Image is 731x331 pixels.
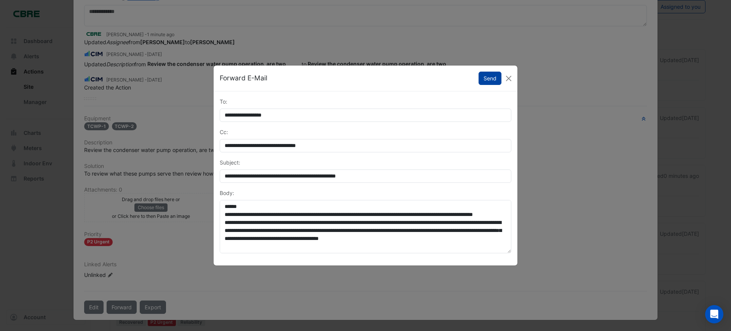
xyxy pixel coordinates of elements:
label: To: [220,98,227,106]
label: Cc: [220,128,228,136]
label: Body: [220,189,234,197]
label: Subject: [220,158,240,166]
button: Close [503,73,514,84]
button: Send [479,72,501,85]
div: Open Intercom Messenger [705,305,723,323]
h5: Forward E-Mail [220,73,267,83]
